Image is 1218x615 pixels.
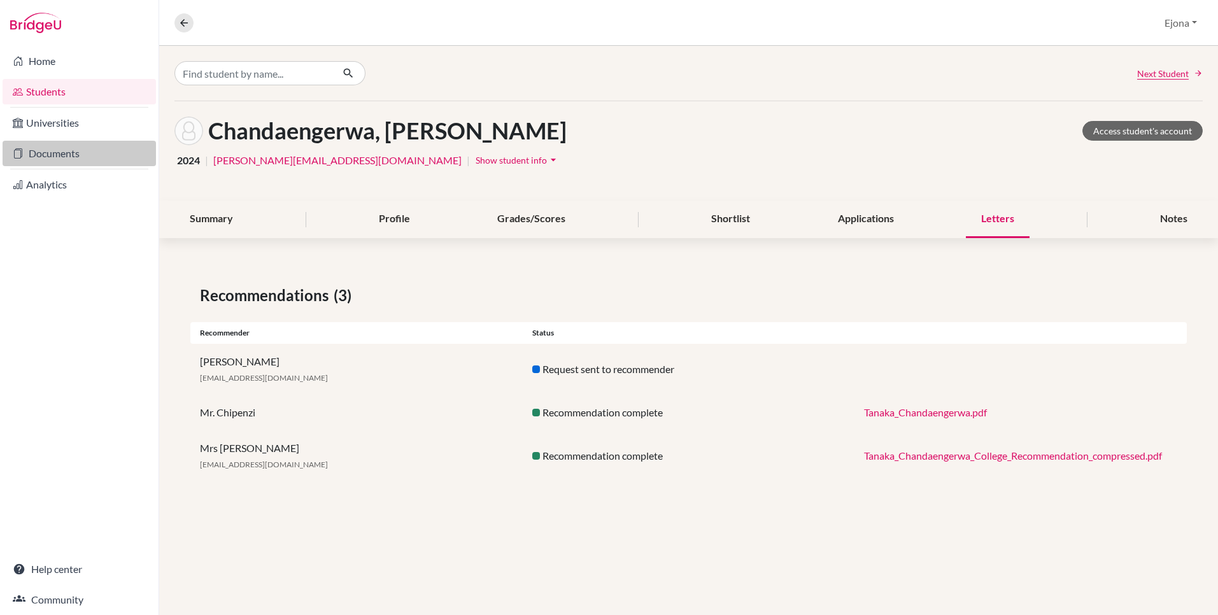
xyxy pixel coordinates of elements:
[523,448,855,463] div: Recommendation complete
[1145,201,1203,238] div: Notes
[213,153,462,168] a: [PERSON_NAME][EMAIL_ADDRESS][DOMAIN_NAME]
[1137,67,1189,80] span: Next Student
[190,354,523,385] div: [PERSON_NAME]
[523,405,855,420] div: Recommendation complete
[1082,121,1203,141] a: Access student's account
[3,79,156,104] a: Students
[482,201,581,238] div: Grades/Scores
[334,284,357,307] span: (3)
[3,110,156,136] a: Universities
[208,117,567,145] h1: Chandaengerwa, [PERSON_NAME]
[3,172,156,197] a: Analytics
[1159,11,1203,35] button: Ejona
[205,153,208,168] span: |
[174,201,248,238] div: Summary
[1137,67,1203,80] a: Next Student
[966,201,1030,238] div: Letters
[190,327,523,339] div: Recommender
[200,284,334,307] span: Recommendations
[523,327,855,339] div: Status
[174,117,203,145] img: Tanaka Chandaengerwa's avatar
[3,587,156,612] a: Community
[3,556,156,582] a: Help center
[200,460,328,469] span: [EMAIL_ADDRESS][DOMAIN_NAME]
[467,153,470,168] span: |
[364,201,425,238] div: Profile
[475,150,560,170] button: Show student infoarrow_drop_down
[177,153,200,168] span: 2024
[476,155,547,166] span: Show student info
[190,441,523,471] div: Mrs [PERSON_NAME]
[864,406,987,418] a: Tanaka_Chandaengerwa.pdf
[823,201,909,238] div: Applications
[3,48,156,74] a: Home
[864,449,1162,462] a: Tanaka_Chandaengerwa_College_Recommendation_compressed.pdf
[190,405,523,420] div: Mr. Chipenzi
[696,201,765,238] div: Shortlist
[3,141,156,166] a: Documents
[523,362,855,377] div: Request sent to recommender
[200,373,328,383] span: [EMAIL_ADDRESS][DOMAIN_NAME]
[174,61,332,85] input: Find student by name...
[547,153,560,166] i: arrow_drop_down
[10,13,61,33] img: Bridge-U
